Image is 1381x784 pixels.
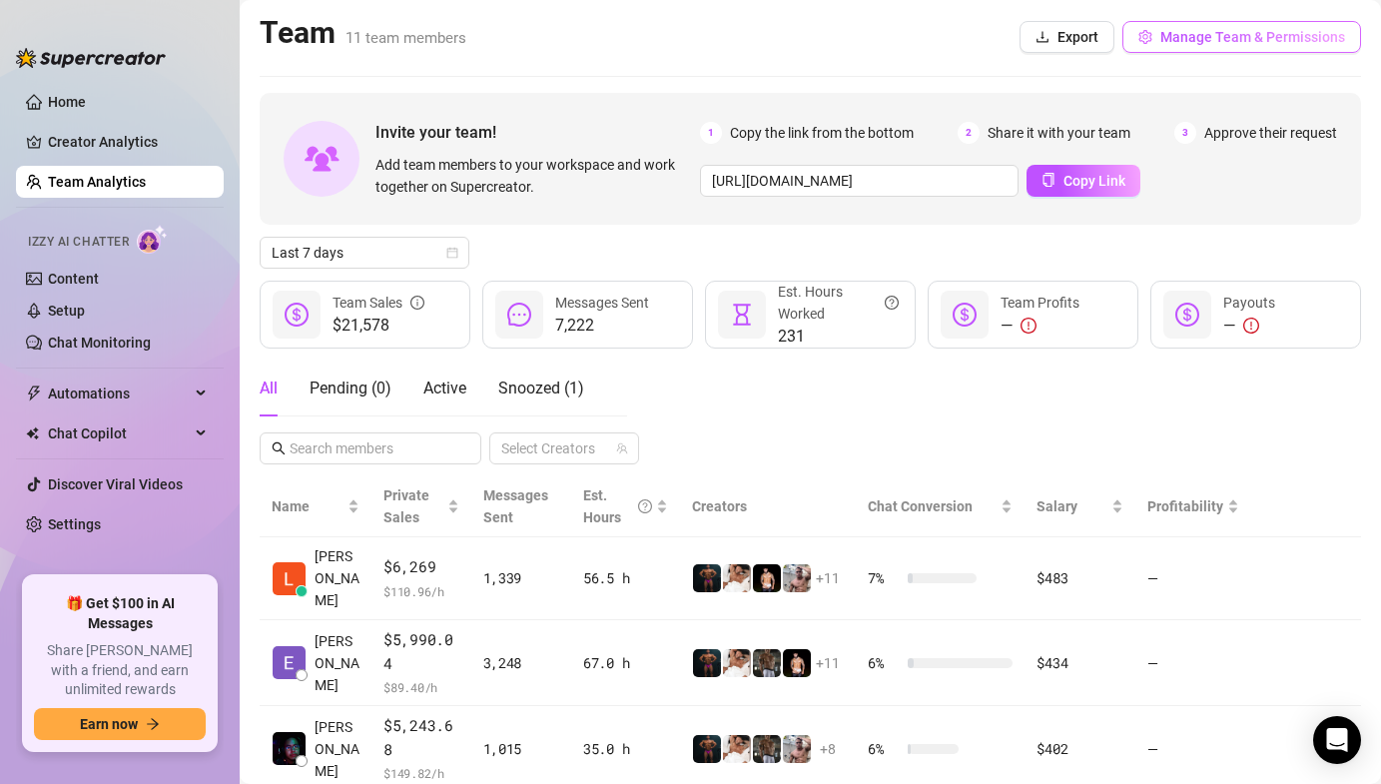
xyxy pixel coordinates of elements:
img: Rexson John Gab… [273,732,306,765]
div: — [1223,314,1275,338]
span: search [272,441,286,455]
span: Snoozed ( 1 ) [498,379,584,397]
span: Copy the link from the bottom [730,122,914,144]
span: dollar-circle [953,303,977,327]
div: 56.5 h [583,567,668,589]
span: 3 [1174,122,1196,144]
span: Add team members to your workspace and work together on Supercreator. [375,154,692,198]
span: 6 % [868,738,900,760]
span: Izzy AI Chatter [28,233,129,252]
div: All [260,377,278,400]
span: arrow-right [146,717,160,731]
span: Copy Link [1063,173,1125,189]
span: calendar [446,247,458,259]
span: Automations [48,378,190,409]
a: Content [48,271,99,287]
span: + 8 [820,738,836,760]
span: $ 110.96 /h [383,581,459,601]
h2: Team [260,14,466,52]
span: question-circle [885,281,899,325]
img: Muscled [693,735,721,763]
span: Invite your team! [375,120,700,145]
span: [PERSON_NAME] [315,545,359,611]
td: — [1135,620,1251,706]
img: iceman_jb [753,649,781,677]
a: Settings [48,516,101,532]
span: copy [1041,173,1055,187]
div: Est. Hours Worked [778,281,899,325]
span: 11 team members [345,29,466,47]
div: 1,015 [483,738,559,760]
a: Home [48,94,86,110]
span: Team Profits [1001,295,1079,311]
img: Ezra Mwangi [273,646,306,679]
span: Payouts [1223,295,1275,311]
span: dollar-circle [1175,303,1199,327]
span: 7 % [868,567,900,589]
span: $5,990.04 [383,628,459,675]
a: Team Analytics [48,174,146,190]
span: Chat Conversion [868,498,973,514]
button: Manage Team & Permissions [1122,21,1361,53]
div: — [1001,314,1079,338]
span: $ 149.82 /h [383,763,459,783]
span: [PERSON_NAME] [315,630,359,696]
span: 231 [778,325,899,349]
span: Private Sales [383,487,429,525]
span: 7,222 [555,314,649,338]
img: Muscled [693,649,721,677]
span: Chat Copilot [48,417,190,449]
th: Name [260,476,371,537]
span: question-circle [638,484,652,528]
span: 1 [700,122,722,144]
div: $402 [1036,738,1122,760]
span: + 11 [816,652,840,674]
span: Share it with your team [988,122,1130,144]
span: $5,243.68 [383,714,459,761]
img: Jake [723,735,751,763]
div: Team Sales [333,292,424,314]
span: team [616,442,628,454]
div: 3,248 [483,652,559,674]
span: $ 89.40 /h [383,677,459,697]
img: Oliver [783,735,811,763]
button: Copy Link [1027,165,1140,197]
div: 1,339 [483,567,559,589]
span: thunderbolt [26,386,42,401]
div: 35.0 h [583,738,668,760]
div: Est. Hours [583,484,652,528]
span: Share [PERSON_NAME] with a friend, and earn unlimited rewards [34,641,206,700]
img: Oliver [783,564,811,592]
span: Name [272,495,344,517]
img: Novela_Papi [753,564,781,592]
td: — [1135,537,1251,620]
span: 6 % [868,652,900,674]
img: Chat Copilot [26,426,39,440]
a: Creator Analytics [48,126,208,158]
span: exclamation-circle [1243,318,1259,334]
span: Export [1057,29,1098,45]
span: dollar-circle [285,303,309,327]
span: exclamation-circle [1021,318,1036,334]
span: Messages Sent [483,487,548,525]
span: $21,578 [333,314,424,338]
th: Creators [680,476,856,537]
span: Salary [1036,498,1077,514]
span: setting [1138,30,1152,44]
input: Search members [290,437,453,459]
img: iceman_jb [753,735,781,763]
span: Last 7 days [272,238,457,268]
img: Jake [723,564,751,592]
span: download [1036,30,1049,44]
span: Approve their request [1204,122,1337,144]
img: Jake [723,649,751,677]
span: info-circle [410,292,424,314]
span: Profitability [1147,498,1223,514]
span: $6,269 [383,555,459,579]
span: + 11 [816,567,840,589]
span: 🎁 Get $100 in AI Messages [34,594,206,633]
a: Setup [48,303,85,319]
img: Muscled [693,564,721,592]
div: Pending ( 0 ) [310,377,391,400]
div: $483 [1036,567,1122,589]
